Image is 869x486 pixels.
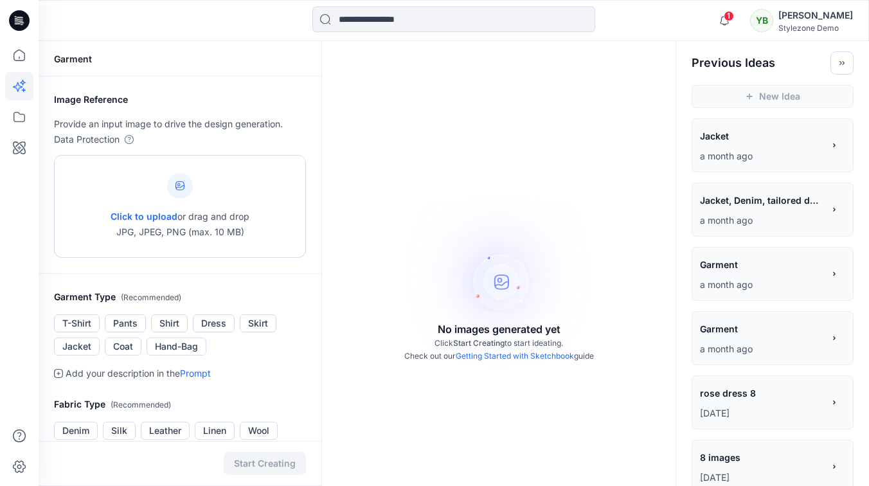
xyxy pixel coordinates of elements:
button: Silk [103,422,136,440]
span: 8 images [700,448,822,467]
div: YB [750,9,773,32]
p: or drag and drop JPG, JPEG, PNG (max. 10 MB) [111,209,249,240]
span: Click to upload [111,211,177,222]
span: Jacket, Denim, tailored denim vest [700,191,822,210]
button: Hand-Bag [147,337,206,355]
p: September 16, 2025 [700,213,823,228]
button: Skirt [240,314,276,332]
a: Prompt [180,368,211,379]
p: September 16, 2025 [700,341,823,357]
button: Wool [240,422,278,440]
button: Pants [105,314,146,332]
button: T-Shirt [54,314,100,332]
p: September 16, 2025 [700,277,823,292]
button: Jacket [54,337,100,355]
button: Dress [193,314,235,332]
h2: Image Reference [54,92,306,107]
span: Garment [700,255,822,274]
p: Click to start ideating. Check out our guide [404,337,594,363]
p: No images generated yet [438,321,560,337]
button: Linen [195,422,235,440]
a: Getting Started with Sketchbook [456,351,574,361]
button: Denim [54,422,98,440]
p: Add your description in the [66,366,211,381]
p: August 22, 2025 [700,470,823,485]
p: September 16, 2025 [700,148,823,164]
h2: Fabric Type [54,397,306,413]
span: ( Recommended ) [121,292,181,302]
h2: Garment Type [54,289,306,305]
button: Shirt [151,314,188,332]
span: ( Recommended ) [111,400,171,410]
p: August 22, 2025 [700,406,823,421]
span: rose dress 8 [700,384,822,402]
h2: Previous Ideas [692,55,775,71]
p: Data Protection [54,132,120,147]
span: Garment [700,319,822,338]
p: Provide an input image to drive the design generation. [54,116,306,132]
div: [PERSON_NAME] [778,8,853,23]
button: Leather [141,422,190,440]
button: Coat [105,337,141,355]
span: 1 [724,11,734,21]
span: Jacket [700,127,822,145]
div: Stylezone Demo [778,23,853,33]
button: Toggle idea bar [830,51,854,75]
span: Start Creating [453,338,505,348]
